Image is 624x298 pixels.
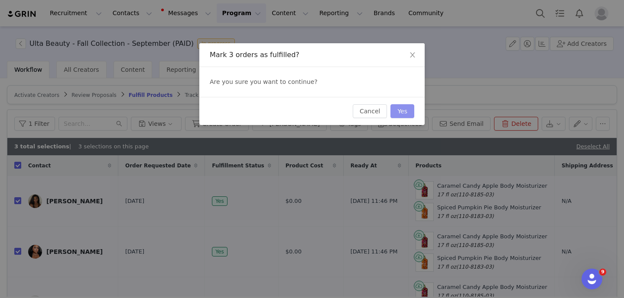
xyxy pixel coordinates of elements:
[390,104,414,118] button: Yes
[409,51,416,58] i: icon: close
[199,67,425,97] div: Are you sure you want to continue?
[582,269,602,289] iframe: Intercom live chat
[400,43,425,67] button: Close
[353,104,387,118] button: Cancel
[210,50,414,60] div: Mark 3 orders as fulfilled?
[599,269,606,276] span: 9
